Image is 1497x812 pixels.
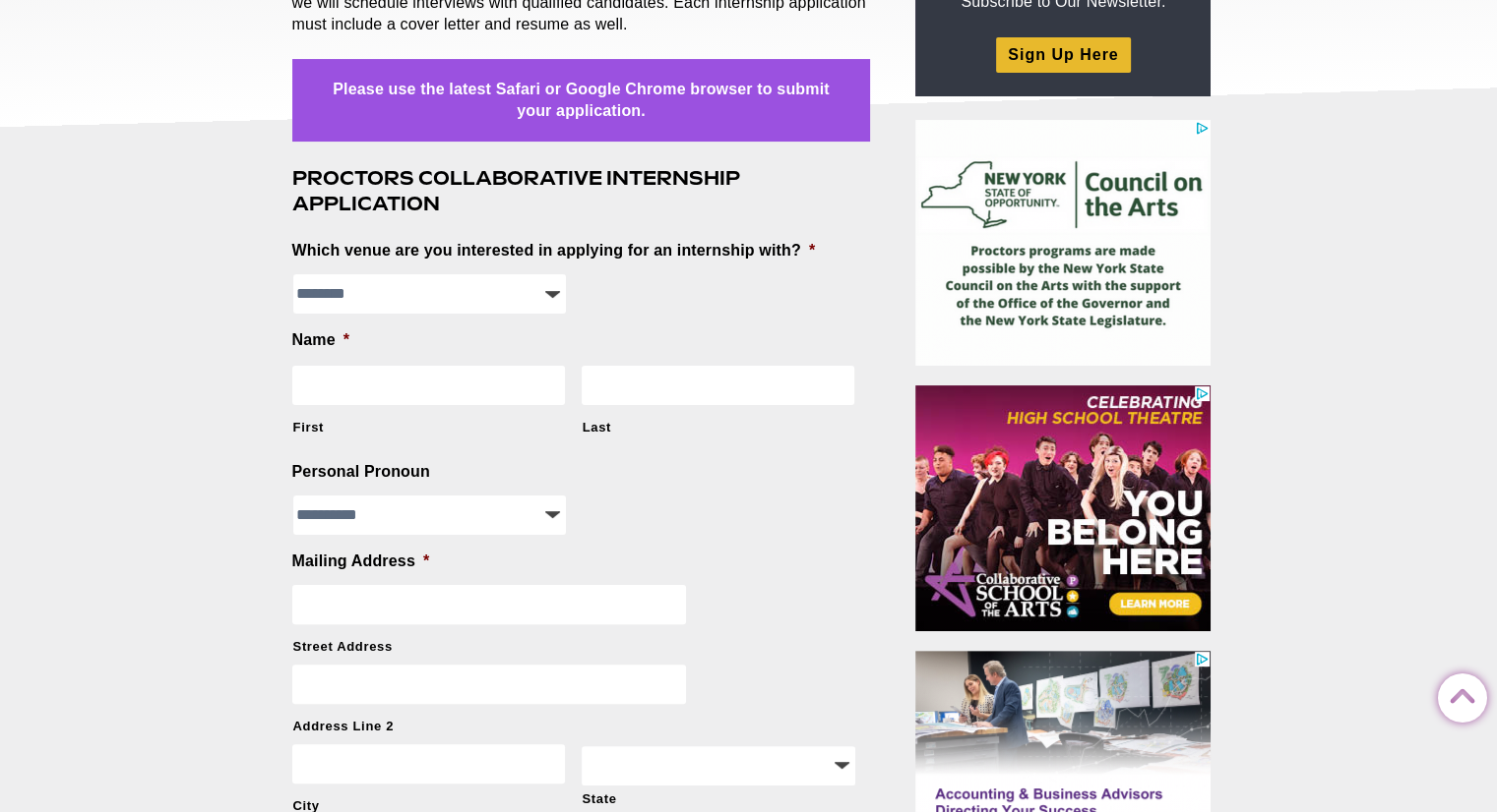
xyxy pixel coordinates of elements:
label: Personal Pronoun [292,462,430,483]
iframe: Advertisement [915,120,1211,366]
label: Last [583,419,854,436]
label: Address Line 2 [293,718,855,735]
h3: Proctors Collaborative Internship Application [292,165,871,216]
label: Street Address [293,638,855,656]
iframe: Advertisement [915,385,1211,631]
label: Which venue are you interested in applying for an internship with? [292,241,816,261]
label: First [293,419,565,436]
a: Back to Top [1438,674,1477,714]
a: Sign Up Here [996,37,1130,72]
label: State [582,790,854,808]
label: Name [292,330,350,351]
label: Mailing Address [292,551,430,572]
strong: Please use the latest Safari or Google Chrome browser to submit your application. [333,81,829,119]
